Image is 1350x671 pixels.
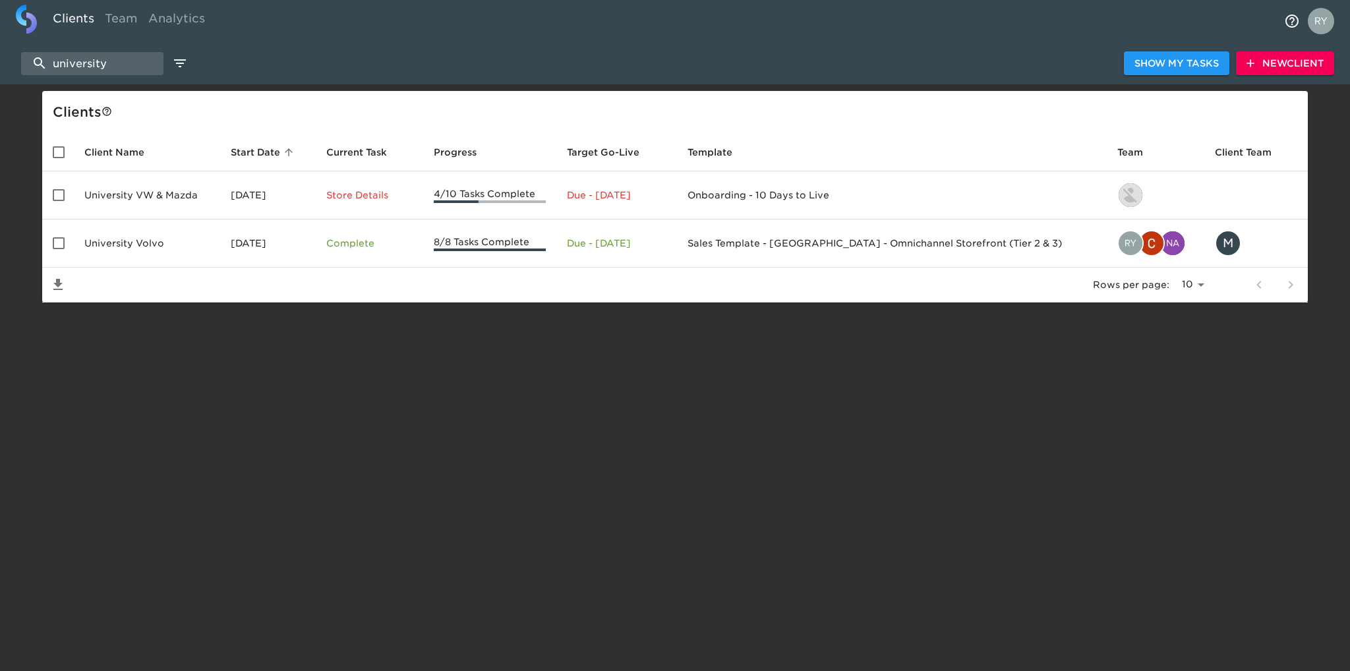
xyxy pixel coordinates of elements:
[1308,8,1334,34] img: Profile
[1215,230,1241,256] div: M
[100,5,143,37] a: Team
[326,189,413,202] p: Store Details
[1093,278,1169,291] p: Rows per page:
[326,144,387,160] span: This is the next Task in this Hub that should be completed
[1215,230,1297,256] div: mspinksvolvo@msn.com
[42,269,74,301] button: Save List
[1247,55,1324,72] span: New Client
[74,171,220,219] td: University VW & Mazda
[567,189,666,202] p: Due - [DATE]
[84,144,161,160] span: Client Name
[1119,231,1142,255] img: ryan.dale@roadster.com
[47,5,100,37] a: Clients
[423,171,556,219] td: 4/10 Tasks Complete
[1119,183,1142,207] img: nikko.foster@roadster.com
[677,219,1107,268] td: Sales Template - [GEOGRAPHIC_DATA] - Omnichannel Storefront (Tier 2 & 3)
[74,219,220,268] td: University Volvo
[102,106,112,117] svg: This is a list of all of your clients and clients shared with you
[677,171,1107,219] td: Onboarding - 10 Days to Live
[220,171,316,219] td: [DATE]
[1117,230,1194,256] div: ryan.dale@roadster.com, christopher.mccarthy@roadster.com, naresh.bodla@cdk.com
[688,144,749,160] span: Template
[231,144,297,160] span: Start Date
[1117,182,1194,208] div: nikko.foster@roadster.com
[1215,144,1289,160] span: Client Team
[1175,275,1209,295] select: rows per page
[16,5,37,34] img: logo
[1276,5,1308,37] button: notifications
[220,219,316,268] td: [DATE]
[1236,51,1334,76] button: NewClient
[1124,51,1229,76] button: Show My Tasks
[1117,144,1160,160] span: Team
[21,52,163,75] input: search
[423,219,556,268] td: 8/8 Tasks Complete
[1134,55,1219,72] span: Show My Tasks
[169,52,191,74] button: edit
[567,144,639,160] span: Calculated based on the start date and the duration of all Tasks contained in this Hub.
[326,144,404,160] span: Current Task
[53,102,1303,123] div: Client s
[143,5,210,37] a: Analytics
[1140,231,1163,255] img: christopher.mccarthy@roadster.com
[434,144,494,160] span: Progress
[567,144,657,160] span: Target Go-Live
[1161,231,1185,255] img: naresh.bodla@cdk.com
[567,237,666,250] p: Due - [DATE]
[326,237,413,250] p: Complete
[42,133,1308,303] table: enhanced table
